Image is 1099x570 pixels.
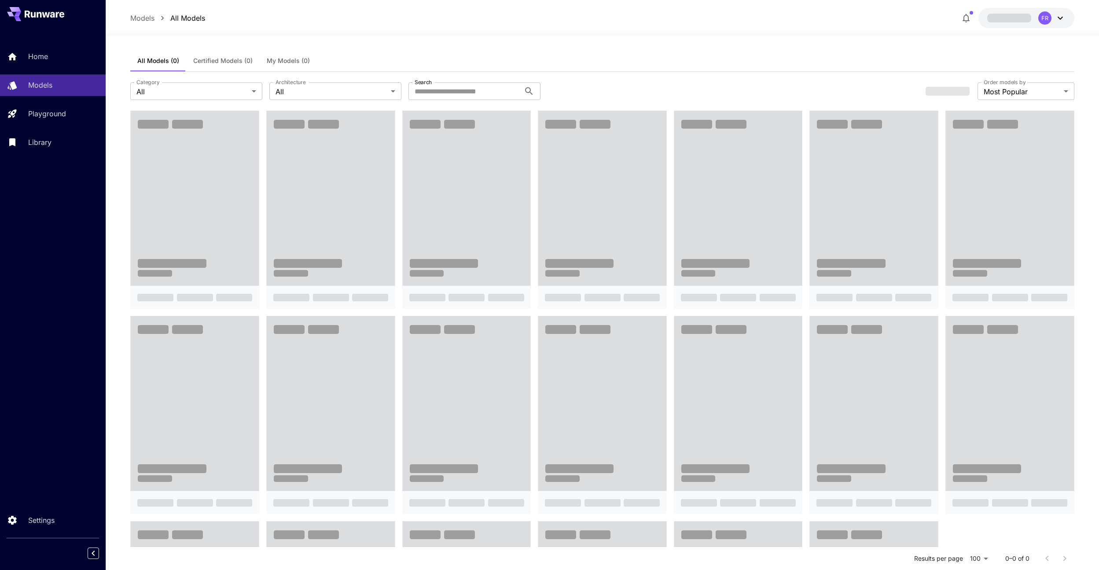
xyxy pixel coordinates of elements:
[28,108,66,119] p: Playground
[28,137,51,148] p: Library
[1038,11,1051,25] div: FR
[94,545,106,561] div: Collapse sidebar
[978,8,1074,28] button: FR
[137,57,179,65] span: All Models (0)
[28,515,55,526] p: Settings
[914,554,963,563] p: Results per page
[130,13,205,23] nav: breadcrumb
[967,552,991,565] div: 100
[276,78,305,86] label: Architecture
[130,13,154,23] a: Models
[1005,554,1029,563] p: 0–0 of 0
[415,78,432,86] label: Search
[984,86,1060,97] span: Most Popular
[28,80,52,90] p: Models
[136,86,248,97] span: All
[276,86,387,97] span: All
[170,13,205,23] a: All Models
[136,78,160,86] label: Category
[193,57,253,65] span: Certified Models (0)
[28,51,48,62] p: Home
[88,548,99,559] button: Collapse sidebar
[267,57,310,65] span: My Models (0)
[984,78,1025,86] label: Order models by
